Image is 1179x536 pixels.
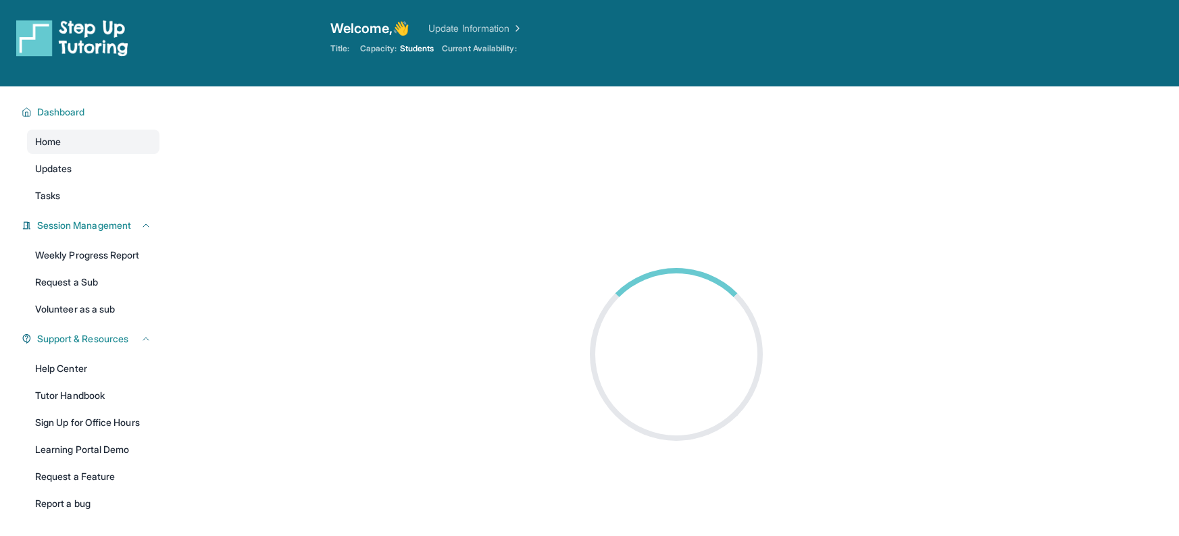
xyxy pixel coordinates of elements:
a: Updates [27,157,159,181]
span: Tasks [35,189,60,203]
a: Update Information [428,22,523,35]
span: Support & Resources [37,332,128,346]
a: Help Center [27,356,159,381]
a: Tutor Handbook [27,383,159,408]
button: Dashboard [32,105,151,119]
span: Welcome, 👋 [330,19,410,38]
span: Current Availability: [442,43,516,54]
a: Home [27,130,159,154]
img: logo [16,19,128,57]
span: Home [35,135,61,149]
span: Session Management [37,219,131,232]
a: Tasks [27,184,159,208]
a: Weekly Progress Report [27,243,159,267]
a: Volunteer as a sub [27,297,159,321]
span: Students [400,43,434,54]
button: Session Management [32,219,151,232]
a: Learning Portal Demo [27,437,159,462]
span: Title: [330,43,349,54]
span: Dashboard [37,105,85,119]
span: Updates [35,162,72,176]
button: Support & Resources [32,332,151,346]
a: Request a Sub [27,270,159,294]
span: Capacity: [360,43,397,54]
a: Report a bug [27,491,159,516]
a: Sign Up for Office Hours [27,410,159,435]
a: Request a Feature [27,464,159,489]
img: Chevron Right [509,22,523,35]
